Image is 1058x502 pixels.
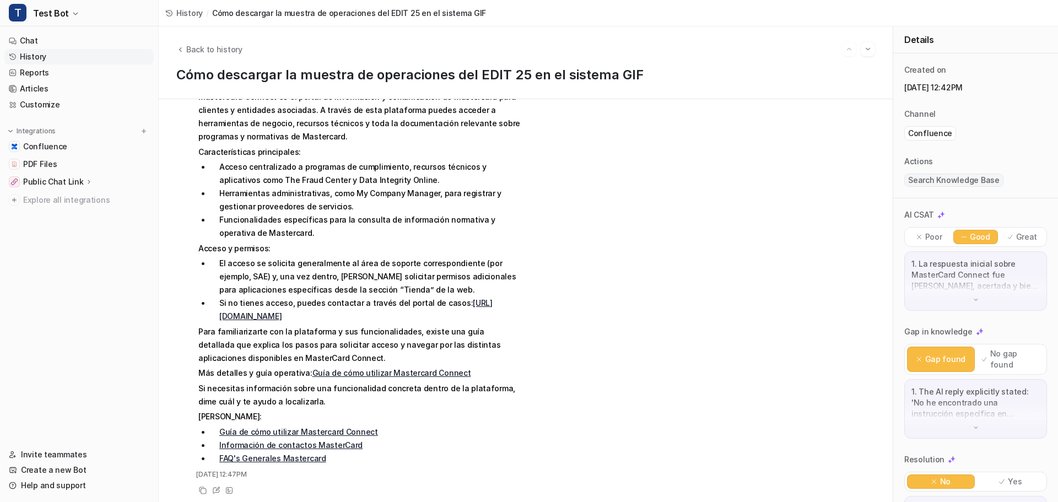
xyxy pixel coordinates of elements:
div: Details [893,26,1058,53]
a: Reports [4,65,154,80]
li: Si no tienes acceso, puedes contactar a través del portal de casos: [210,296,521,323]
img: down-arrow [972,424,980,431]
a: History [4,49,154,64]
p: Yes [1008,476,1022,487]
span: Search Knowledge Base [904,174,1003,187]
p: [PERSON_NAME]: [198,410,521,423]
li: El acceso se solicita generalmente al área de soporte correspondiente (por ejemplo, SAE) y, una v... [210,257,521,296]
p: Poor [925,231,942,242]
p: No [940,476,951,487]
span: [DATE] 12:47PM [196,469,247,479]
p: Channel [904,109,936,120]
a: Guía de cómo utilizar Mastercard Connect [219,427,378,436]
p: 1. La respuesta inicial sobre MasterCard Connect fue [PERSON_NAME], acertada y bien estructurada,... [911,258,1040,292]
li: Acceso centralizado a programas de cumplimiento, recursos técnicos y aplicativos como The Fraud C... [210,160,521,187]
img: expand menu [7,127,14,135]
span: PDF Files [23,159,57,170]
span: Explore all integrations [23,191,149,209]
p: Created on [904,64,946,75]
a: ConfluenceConfluence [4,139,154,154]
span: Test Bot [33,6,69,21]
img: PDF Files [11,161,18,168]
p: Actions [904,156,933,167]
p: Características principales: [198,145,521,159]
img: down-arrow [972,296,980,304]
p: Si necesitas información sobre una funcionalidad concreta dentro de la plataforma, dime cuál y te... [198,382,521,408]
span: Confluence [23,141,67,152]
h1: Cómo descargar la muestra de operaciones del EDIT 25 en el sistema GIF [176,67,875,83]
p: 1. The AI reply explicitly stated: 'No he encontrado una instrucción específica en Confluence sob... [911,386,1040,419]
p: Acceso y permisos: [198,242,521,255]
button: Back to history [176,44,242,55]
li: Herramientas administrativas, como My Company Manager, para registrar y gestionar proveedores de ... [210,187,521,213]
img: explore all integrations [9,195,20,206]
img: Confluence [11,143,18,150]
button: Go to previous session [842,42,856,56]
span: Cómo descargar la muestra de operaciones del EDIT 25 en el sistema GIF [212,7,486,19]
img: Previous session [845,44,853,54]
p: Para familiarizarte con la plataforma y sus funcionalidades, existe una guía detallada que explic... [198,325,521,365]
a: Invite teammates [4,447,154,462]
a: Create a new Bot [4,462,154,478]
a: Articles [4,81,154,96]
button: Integrations [4,126,59,137]
a: Help and support [4,478,154,493]
a: Guía de cómo utilizar Mastercard Connect [312,368,471,377]
a: Chat [4,33,154,48]
p: Integrations [17,127,56,136]
p: Resolution [904,454,944,465]
a: Explore all integrations [4,192,154,208]
a: Customize [4,97,154,112]
p: Great [1016,231,1038,242]
p: Public Chat Link [23,176,84,187]
p: AI CSAT [904,209,934,220]
img: Public Chat Link [11,179,18,185]
p: Gap found [925,354,965,365]
img: Next session [864,44,872,54]
span: Back to history [186,44,242,55]
a: FAQ's Generales Mastercard [219,454,326,463]
p: No gap found [990,348,1039,370]
p: Gap in knowledge [904,326,973,337]
span: History [176,7,203,19]
p: Good [970,231,990,242]
a: PDF FilesPDF Files [4,156,154,172]
li: Funcionalidades específicas para la consulta de información normativa y operativa de Mastercard. [210,213,521,240]
p: Confluence [908,128,952,139]
p: Más detalles y guía operativa: [198,366,521,380]
span: T [9,4,26,21]
button: Go to next session [861,42,875,56]
img: menu_add.svg [140,127,148,135]
a: Información de contactos MasterCard [219,440,363,450]
p: [DATE] 12:42PM [904,82,1047,93]
span: / [206,7,209,19]
p: MasterCard Connect es el portal de información y comunicación de Mastercard para clientes y entid... [198,90,521,143]
a: History [165,7,203,19]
